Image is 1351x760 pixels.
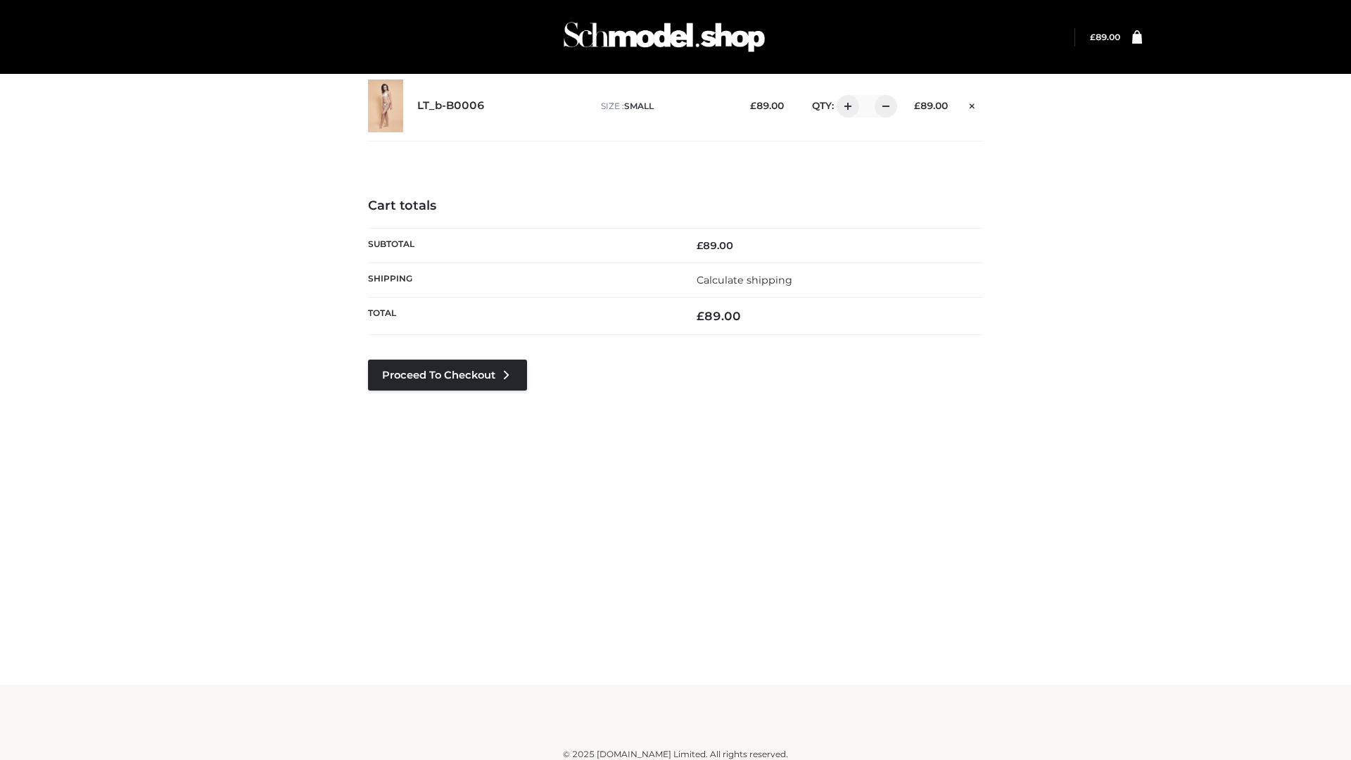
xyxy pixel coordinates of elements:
span: £ [697,239,703,252]
bdi: 89.00 [697,239,733,252]
bdi: 89.00 [750,100,784,111]
h4: Cart totals [368,198,983,214]
bdi: 89.00 [697,309,741,323]
div: QTY: [798,95,892,118]
span: £ [1090,32,1096,42]
img: Schmodel Admin 964 [559,9,770,65]
th: Subtotal [368,228,675,262]
span: £ [750,100,756,111]
bdi: 89.00 [914,100,948,111]
a: LT_b-B0006 [417,99,485,113]
a: £89.00 [1090,32,1120,42]
th: Shipping [368,262,675,297]
span: £ [914,100,920,111]
th: Total [368,298,675,335]
a: Calculate shipping [697,274,792,286]
span: £ [697,309,704,323]
p: size : [601,100,728,113]
a: Remove this item [962,95,983,113]
bdi: 89.00 [1090,32,1120,42]
a: Proceed to Checkout [368,360,527,391]
span: SMALL [624,101,654,111]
